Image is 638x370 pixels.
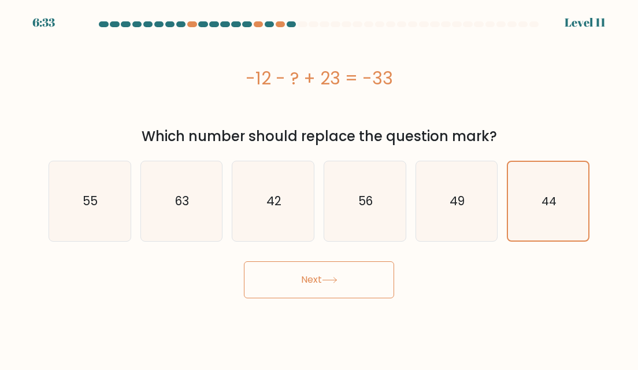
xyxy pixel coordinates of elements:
[175,193,189,209] text: 63
[32,14,55,31] div: 6:33
[565,14,606,31] div: Level 11
[83,193,98,209] text: 55
[358,193,373,209] text: 56
[49,65,589,91] div: -12 - ? + 23 = -33
[266,193,281,209] text: 42
[55,126,583,147] div: Which number should replace the question mark?
[244,261,394,298] button: Next
[541,193,557,209] text: 44
[450,193,465,209] text: 49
